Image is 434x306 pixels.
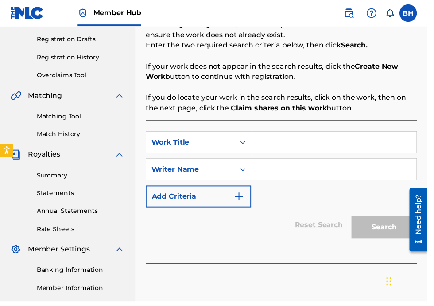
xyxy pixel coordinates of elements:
[148,188,255,211] button: Add Criteria
[237,194,248,205] img: 9d2ae6d4665cec9f34b9.svg
[345,4,363,22] a: Public Search
[390,263,434,306] iframe: Chat Widget
[406,4,423,22] div: User Menu
[37,35,127,45] a: Registration Drafts
[37,114,127,123] a: Matching Tool
[37,270,127,279] a: Banking Information
[349,8,360,19] img: search
[28,92,63,102] span: Matching
[392,272,398,299] div: Drag
[95,8,143,18] span: Member Hub
[148,41,423,51] p: Enter the two required search criteria below, then click
[11,152,21,162] img: Royalties
[79,8,89,19] img: Top Rightsholder
[37,210,127,219] a: Annual Statements
[28,248,91,259] span: Member Settings
[11,7,45,20] img: MLC Logo
[37,173,127,183] a: Summary
[368,4,386,22] div: Help
[37,192,127,201] a: Statements
[11,92,22,102] img: Matching
[37,72,127,81] a: Overclaims Tool
[37,54,127,63] a: Registration History
[148,20,423,41] p: Before registering a work, the first step is to search The MLC database to ensure the work does n...
[148,133,423,246] form: Search Form
[116,92,127,102] img: expand
[148,62,423,83] p: If your work does not appear in the search results, click the button to continue with registration.
[372,8,383,19] img: help
[234,106,332,114] strong: Claim shares on this work
[116,152,127,162] img: expand
[346,42,373,50] strong: Search.
[37,228,127,237] a: Rate Sheets
[154,139,233,150] div: Work Title
[391,9,400,18] div: Notifications
[11,248,21,259] img: Member Settings
[148,94,423,115] p: If you do locate your work in the search results, click on the work, then on the next page, click...
[409,188,434,259] iframe: Resource Center
[28,152,61,162] span: Royalties
[154,167,233,177] div: Writer Name
[116,248,127,259] img: expand
[37,288,127,297] a: Member Information
[37,132,127,141] a: Match History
